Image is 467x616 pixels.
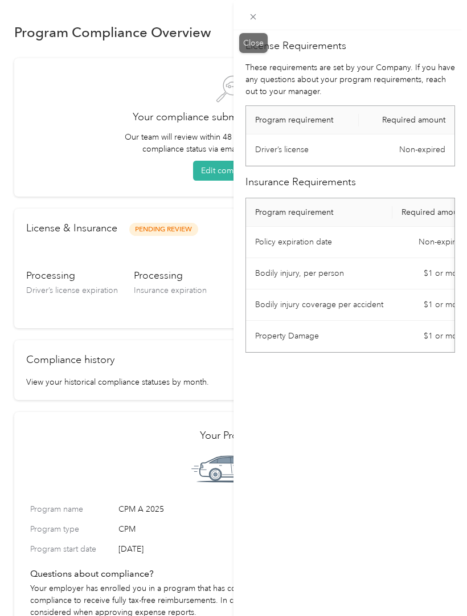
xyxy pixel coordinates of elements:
td: Property Damage [246,321,392,352]
td: Policy expiration date [246,227,392,258]
td: Non-expired [359,134,454,166]
h2: Insurance Requirements [245,174,455,190]
p: These requirements are set by your Company. If you have any questions about your program requirem... [245,62,455,97]
h2: License Requirements [245,38,455,54]
iframe: Everlance-gr Chat Button Frame [403,552,467,616]
td: Bodily injury, per person [246,258,392,289]
td: Driver’s license [246,134,359,166]
div: Close [239,33,268,53]
th: Required amount [359,106,454,134]
th: Program requirement [246,198,392,227]
td: Bodily injury coverage per accident [246,289,392,321]
th: Program requirement [246,106,359,134]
